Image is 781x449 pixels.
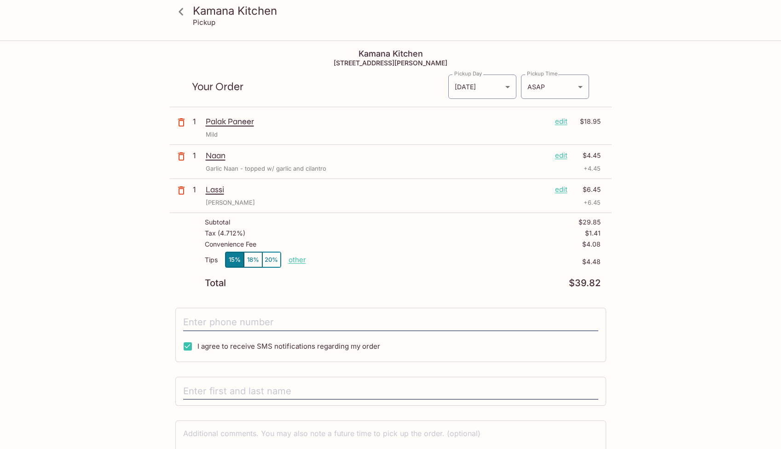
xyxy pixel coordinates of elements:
[244,252,262,267] button: 18%
[205,219,230,226] p: Subtotal
[205,256,218,264] p: Tips
[569,279,601,288] p: $39.82
[193,150,202,161] p: 1
[573,150,601,161] p: $4.45
[289,255,306,264] button: other
[193,4,604,18] h3: Kamana Kitchen
[206,116,548,127] p: Palak Paneer
[206,198,255,207] p: [PERSON_NAME]
[573,116,601,127] p: $18.95
[192,82,448,91] p: Your Order
[555,116,567,127] p: edit
[454,70,482,77] label: Pickup Day
[584,198,601,207] p: + 6.45
[170,49,612,59] h4: Kamana Kitchen
[226,252,244,267] button: 15%
[206,130,218,139] p: Mild
[193,184,202,195] p: 1
[183,314,598,331] input: Enter phone number
[584,164,601,173] p: + 4.45
[555,150,567,161] p: edit
[555,184,567,195] p: edit
[262,252,281,267] button: 20%
[170,59,612,67] h5: [STREET_ADDRESS][PERSON_NAME]
[521,75,589,99] div: ASAP
[206,184,548,195] p: Lassi
[206,150,548,161] p: Naan
[205,279,226,288] p: Total
[582,241,601,248] p: $4.08
[579,219,601,226] p: $29.85
[205,230,245,237] p: Tax ( 4.712% )
[585,230,601,237] p: $1.41
[197,342,380,351] span: I agree to receive SMS notifications regarding my order
[183,383,598,400] input: Enter first and last name
[306,258,601,265] p: $4.48
[205,241,256,248] p: Convenience Fee
[527,70,558,77] label: Pickup Time
[206,164,326,173] p: Garlic Naan - topped w/ garlic and cilantro
[193,116,202,127] p: 1
[448,75,516,99] div: [DATE]
[573,184,601,195] p: $6.45
[193,18,215,27] p: Pickup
